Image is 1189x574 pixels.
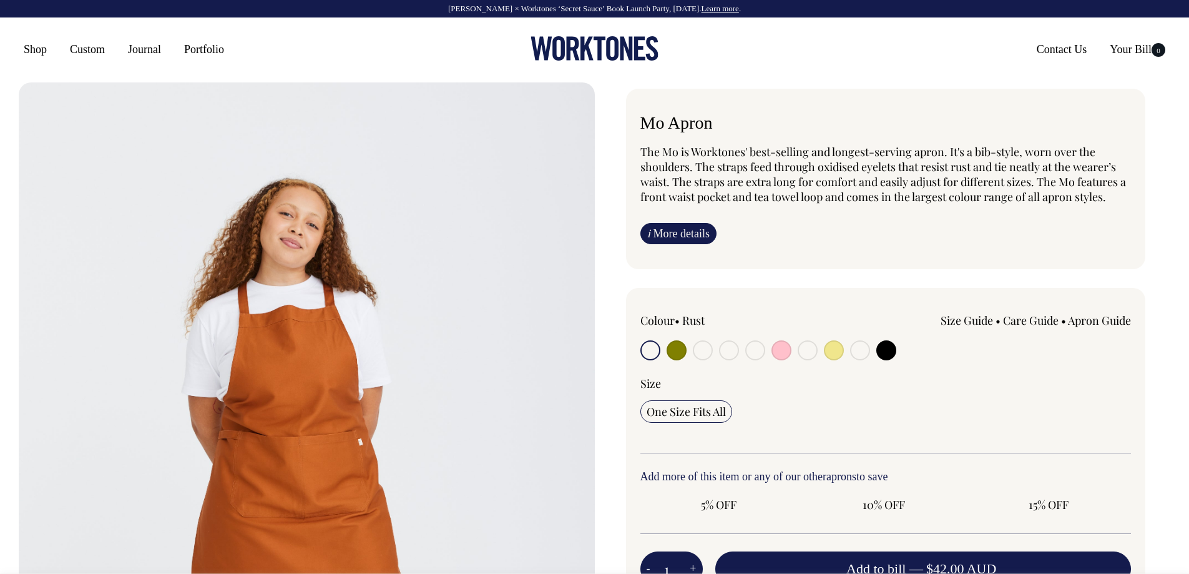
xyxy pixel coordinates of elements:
input: One Size Fits All [640,400,732,423]
a: Size Guide [941,313,993,328]
a: Learn more [702,4,739,13]
a: iMore details [640,223,717,244]
span: One Size Fits All [647,404,726,419]
a: aprons [826,470,856,483]
span: • [675,313,680,328]
a: Journal [123,38,166,61]
input: 10% OFF [805,493,962,516]
h6: Add more of this item or any of our other to save [640,471,1132,483]
span: 5% OFF [647,497,791,512]
span: i [647,227,650,240]
span: 15% OFF [976,497,1121,512]
input: 5% OFF [640,493,798,516]
input: 15% OFF [970,493,1127,516]
div: Size [640,376,1132,391]
a: Shop [19,38,52,61]
a: Portfolio [179,38,229,61]
a: Contact Us [1032,38,1092,61]
span: 0 [1152,43,1165,57]
h6: Mo Apron [640,114,1132,133]
div: [PERSON_NAME] × Worktones ‘Secret Sauce’ Book Launch Party, [DATE]. . [12,4,1177,13]
label: Rust [682,313,705,328]
span: The Mo is Worktones' best-selling and longest-serving apron. It's a bib-style, worn over the shou... [640,144,1126,204]
span: 10% OFF [811,497,956,512]
a: Custom [65,38,110,61]
a: Apron Guide [1068,313,1131,328]
a: Your Bill0 [1105,38,1170,61]
a: Care Guide [1003,313,1059,328]
div: Colour [640,313,837,328]
span: • [1061,313,1066,328]
span: • [996,313,1001,328]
